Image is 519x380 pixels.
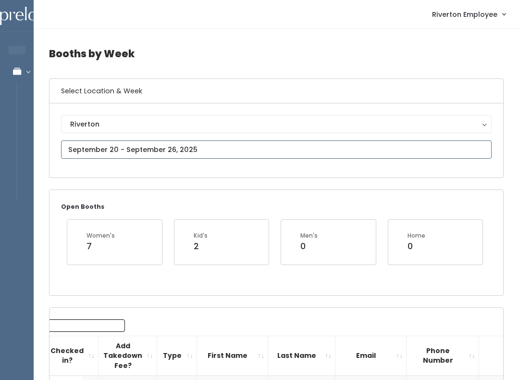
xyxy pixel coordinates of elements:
input: Search: [2,319,125,332]
th: Add Takedown Fee?: activate to sort column ascending [99,336,157,376]
th: Email: activate to sort column ascending [335,336,407,376]
input: September 20 - September 26, 2025 [61,140,492,159]
div: Riverton [70,119,482,129]
th: Type: activate to sort column ascending [157,336,197,376]
small: Open Booths [61,203,104,211]
button: Riverton [61,115,492,133]
div: 0 [408,240,425,253]
th: Checked in?: activate to sort column ascending [46,336,99,376]
div: Men's [300,231,318,240]
div: Kid's [194,231,208,240]
th: Phone Number: activate to sort column ascending [407,336,479,376]
h6: Select Location & Week [49,79,503,103]
div: Home [408,231,425,240]
div: 0 [300,240,318,253]
div: 2 [194,240,208,253]
div: Women's [86,231,115,240]
th: Last Name: activate to sort column ascending [268,336,335,376]
th: First Name: activate to sort column ascending [197,336,268,376]
div: 7 [86,240,115,253]
a: Riverton Employee [422,4,515,25]
h4: Booths by Week [49,40,504,67]
span: Riverton Employee [432,9,497,20]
